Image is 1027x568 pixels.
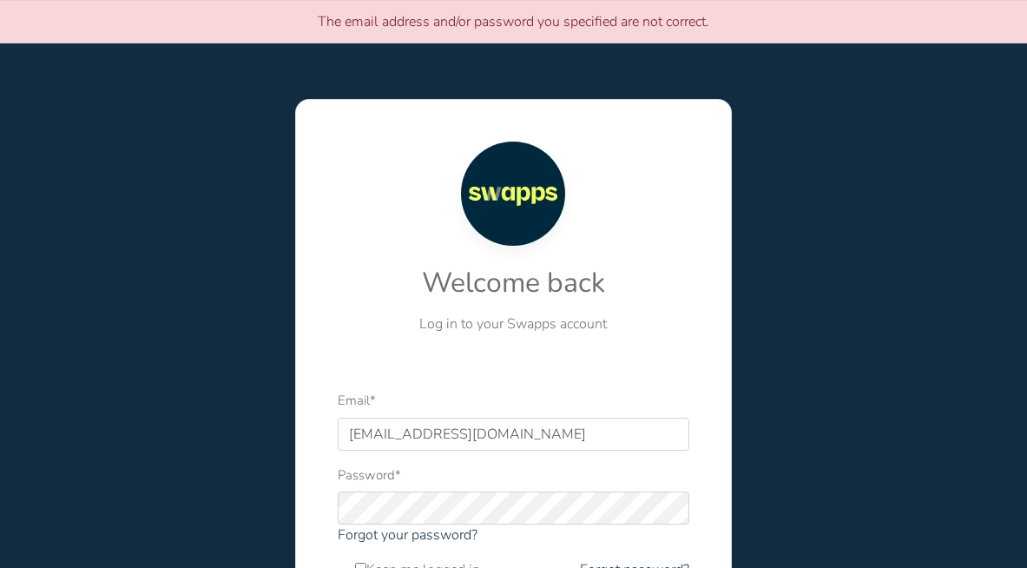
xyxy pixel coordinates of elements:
[5,11,1022,32] p: The email address and/or password you specified are not correct.
[338,418,689,451] input: Email address
[338,314,689,334] p: Log in to your Swapps account
[338,267,689,300] h2: Welcome back
[338,525,477,545] a: Forgot your password?
[338,466,401,485] label: Password
[461,142,565,246] img: Swapps logo
[338,391,376,411] label: Email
